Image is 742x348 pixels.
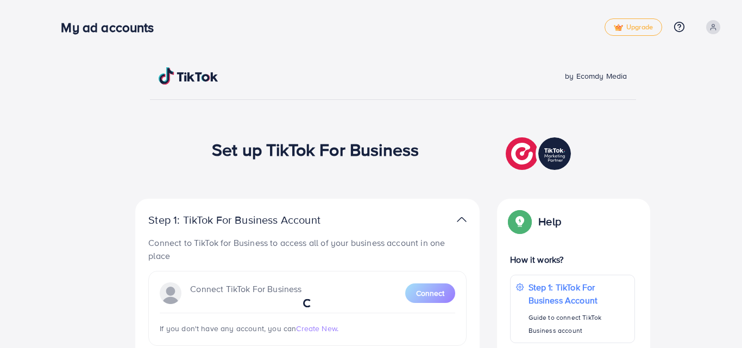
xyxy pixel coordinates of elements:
[565,71,627,81] span: by Ecomdy Media
[61,20,162,35] h3: My ad accounts
[506,135,574,173] img: TikTok partner
[510,253,635,266] p: How it works?
[614,23,653,31] span: Upgrade
[529,311,629,337] p: Guide to connect TikTok Business account
[529,281,629,307] p: Step 1: TikTok For Business Account
[212,139,419,160] h1: Set up TikTok For Business
[538,215,561,228] p: Help
[148,213,355,226] p: Step 1: TikTok For Business Account
[159,67,218,85] img: TikTok
[510,212,530,231] img: Popup guide
[457,212,467,227] img: TikTok partner
[614,24,623,31] img: tick
[605,18,662,36] a: tickUpgrade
